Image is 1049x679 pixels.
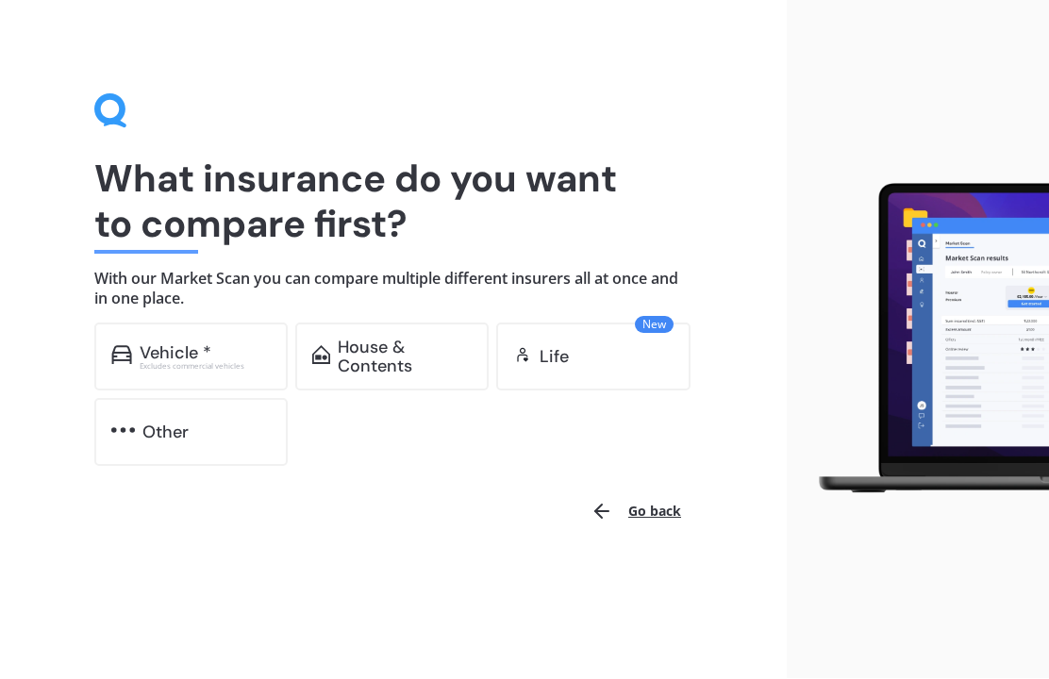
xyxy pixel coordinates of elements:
h1: What insurance do you want to compare first? [94,157,692,247]
img: laptop.webp [802,177,1049,502]
div: Excludes commercial vehicles [140,363,272,371]
div: Life [540,348,569,367]
h4: With our Market Scan you can compare multiple different insurers all at once and in one place. [94,270,692,308]
span: New [635,317,674,334]
img: car.f15378c7a67c060ca3f3.svg [111,346,132,365]
div: Other [142,423,189,442]
img: other.81dba5aafe580aa69f38.svg [111,422,135,440]
img: home-and-contents.b802091223b8502ef2dd.svg [312,346,330,365]
img: life.f720d6a2d7cdcd3ad642.svg [513,346,532,365]
div: Vehicle * [140,344,211,363]
button: Go back [579,489,692,535]
div: House & Contents [338,339,472,376]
